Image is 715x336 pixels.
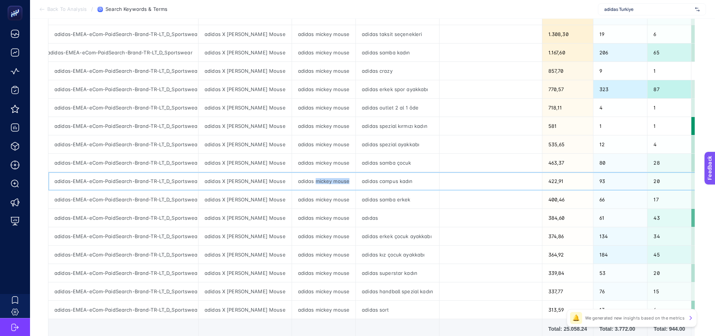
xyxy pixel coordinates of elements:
div: adidas mickey mouse [292,209,355,227]
div: adidas X [PERSON_NAME] Mouse [199,43,292,61]
div: adidas-EMEA-eCom-PaidSearch-Brand-TR-LT_D_Sportswear [48,190,198,208]
span: Feedback [5,2,29,8]
div: adidas X [PERSON_NAME] Mouse [199,62,292,80]
div: adidas-EMEA-eCom-PaidSearch-Brand-TR-LT_D_Sportswear [48,282,198,300]
div: adidas-EMEA-eCom-PaidSearch-Brand-TR-LT_D_Sportswear [48,301,198,319]
div: 374,86 [542,227,593,245]
div: adidas-EMEA-eCom-PaidSearch-Brand-TR-LT_D_Sportswear [48,43,198,61]
div: adidas superstar kadın [356,264,439,282]
div: adidas-EMEA-eCom-PaidSearch-Brand-TR-LT_D_Sportswear [48,25,198,43]
div: adidas X [PERSON_NAME] Mouse [199,209,292,227]
div: 20 [647,172,691,190]
div: 🔔 [570,312,582,324]
div: adidas mickey mouse [292,99,355,117]
div: adidas X [PERSON_NAME] Mouse [199,246,292,264]
div: adidas-EMEA-eCom-PaidSearch-Brand-TR-LT_D_Sportswear [48,172,198,190]
div: 184 [593,246,647,264]
div: adidas X [PERSON_NAME] Mouse [199,264,292,282]
div: 93 [593,172,647,190]
div: adidas erkek çocuk ayakkabı [356,227,439,245]
div: 66 [593,190,647,208]
div: adidas handball spezial kadın [356,282,439,300]
div: 80 [593,154,647,172]
div: adidas mickey mouse [292,264,355,282]
span: adidas Turkiye [604,6,692,12]
div: adidas-EMEA-eCom-PaidSearch-Brand-TR-LT_D_Sportswear [48,246,198,264]
div: adidas-EMEA-eCom-PaidSearch-Brand-TR-LT_D_Sportswear [48,154,198,172]
div: 4 [593,99,647,117]
div: adidas kız çocuk ayakkabı [356,246,439,264]
div: 43 [647,209,691,227]
div: adidas mickey mouse [292,154,355,172]
div: 364,92 [542,246,593,264]
span: Search Keywords & Terms [105,6,167,12]
div: 1 [647,99,691,117]
div: 206 [593,43,647,61]
div: 337,77 [542,282,593,300]
div: adidas X [PERSON_NAME] Mouse [199,25,292,43]
div: adidas X [PERSON_NAME] Mouse [199,117,292,135]
div: 34 [647,227,691,245]
div: 463,37 [542,154,593,172]
div: adidas samba erkek [356,190,439,208]
div: 19 [593,25,647,43]
div: adidas-EMEA-eCom-PaidSearch-Brand-TR-LT_D_Sportswear [48,80,198,98]
div: Total: 25.058.24 [548,325,587,333]
div: adidas mickey mouse [292,227,355,245]
div: 581 [542,117,593,135]
div: adidas mickey mouse [292,301,355,319]
div: 76 [593,282,647,300]
div: adıdas [356,209,439,227]
div: adidas mickey mouse [292,117,355,135]
div: adidas X [PERSON_NAME] Mouse [199,227,292,245]
div: adidas spezial ayakkabı [356,135,439,153]
div: Total: 3.772.00 [599,325,641,333]
div: 400,46 [542,190,593,208]
div: 45 [647,246,691,264]
div: adidas-EMEA-eCom-PaidSearch-Brand-TR-LT_D_Sportswear [48,227,198,245]
div: 6 [647,25,691,43]
div: adidas X [PERSON_NAME] Mouse [199,172,292,190]
div: 1.167,60 [542,43,593,61]
div: 87 [647,80,691,98]
div: adidas-EMEA-eCom-PaidSearch-Brand-TR-LT_D_Sportswear [48,62,198,80]
div: 17 [647,190,691,208]
div: adidas-EMEA-eCom-PaidSearch-Brand-TR-LT_D_Sportswear [48,209,198,227]
div: 384,60 [542,209,593,227]
div: 61 [593,209,647,227]
div: 134 [593,227,647,245]
div: adidas mickey mouse [292,135,355,153]
div: adidas mickey mouse [292,80,355,98]
div: adidas X [PERSON_NAME] Mouse [199,99,292,117]
div: adidas samba kadın [356,43,439,61]
div: 13 [593,301,647,319]
div: adidas campus kadın [356,172,439,190]
div: adidas-EMEA-eCom-PaidSearch-Brand-TR-LT_D_Sportswear [48,99,198,117]
div: 857,70 [542,62,593,80]
div: 535,65 [542,135,593,153]
div: adidas outlet 2 al 1 öde [356,99,439,117]
div: adidas mickey mouse [292,282,355,300]
div: Total: 944.00 [653,325,685,333]
div: 65 [647,43,691,61]
div: adidas erkek spor ayakkabı [356,80,439,98]
div: 20 [647,264,691,282]
div: 1.308,30 [542,25,593,43]
div: 28 [647,154,691,172]
p: We generated new insights based on the metrics [585,315,685,321]
div: adidas spezial kırmızı kadın [356,117,439,135]
div: 313,59 [542,301,593,319]
div: 323 [593,80,647,98]
div: adidas samba çocuk [356,154,439,172]
div: adidas-EMEA-eCom-PaidSearch-Brand-TR-LT_D_Sportswear [48,135,198,153]
div: adidas X [PERSON_NAME] Mouse [199,135,292,153]
span: / [91,6,93,12]
div: 53 [593,264,647,282]
div: adidas taksit seçenekleri [356,25,439,43]
div: 9 [593,62,647,80]
div: 12 [593,135,647,153]
div: adidas mickey mouse [292,246,355,264]
div: 15 [647,282,691,300]
div: adidas mickey mouse [292,25,355,43]
div: 4 [647,135,691,153]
